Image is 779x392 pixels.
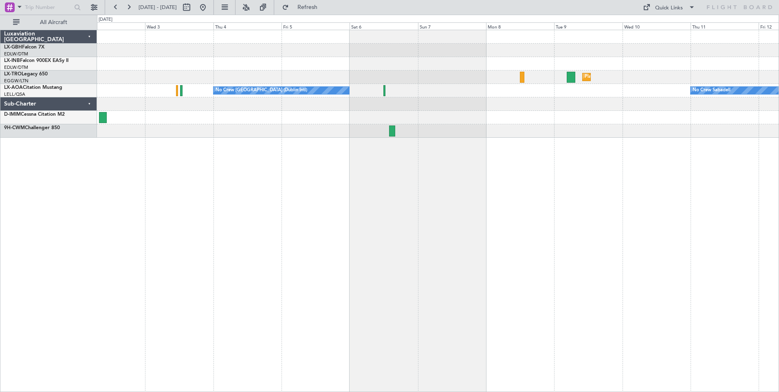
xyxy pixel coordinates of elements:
[4,58,20,63] span: LX-INB
[282,22,350,30] div: Fri 5
[4,85,62,90] a: LX-AOACitation Mustang
[486,22,554,30] div: Mon 8
[4,72,22,77] span: LX-TRO
[693,84,731,97] div: No Crew Sabadell
[290,4,325,10] span: Refresh
[213,22,282,30] div: Thu 4
[145,22,213,30] div: Wed 3
[77,22,145,30] div: Tue 2
[216,84,307,97] div: No Crew [GEOGRAPHIC_DATA] (Dublin Intl)
[4,112,65,117] a: D-IMIMCessna Citation M2
[4,91,25,97] a: LELL/QSA
[99,16,112,23] div: [DATE]
[21,20,86,25] span: All Aircraft
[4,45,44,50] a: LX-GBHFalcon 7X
[4,64,28,70] a: EDLW/DTM
[554,22,622,30] div: Tue 9
[418,22,486,30] div: Sun 7
[4,126,25,130] span: 9H-CWM
[278,1,327,14] button: Refresh
[25,1,72,13] input: Trip Number
[4,85,23,90] span: LX-AOA
[4,72,48,77] a: LX-TROLegacy 650
[4,78,29,84] a: EGGW/LTN
[4,45,22,50] span: LX-GBH
[4,58,68,63] a: LX-INBFalcon 900EX EASy II
[691,22,759,30] div: Thu 11
[585,71,638,83] div: Planned Maint Dusseldorf
[4,112,21,117] span: D-IMIM
[623,22,691,30] div: Wed 10
[9,16,88,29] button: All Aircraft
[139,4,177,11] span: [DATE] - [DATE]
[4,51,28,57] a: EDLW/DTM
[4,126,60,130] a: 9H-CWMChallenger 850
[655,4,683,12] div: Quick Links
[350,22,418,30] div: Sat 6
[639,1,699,14] button: Quick Links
